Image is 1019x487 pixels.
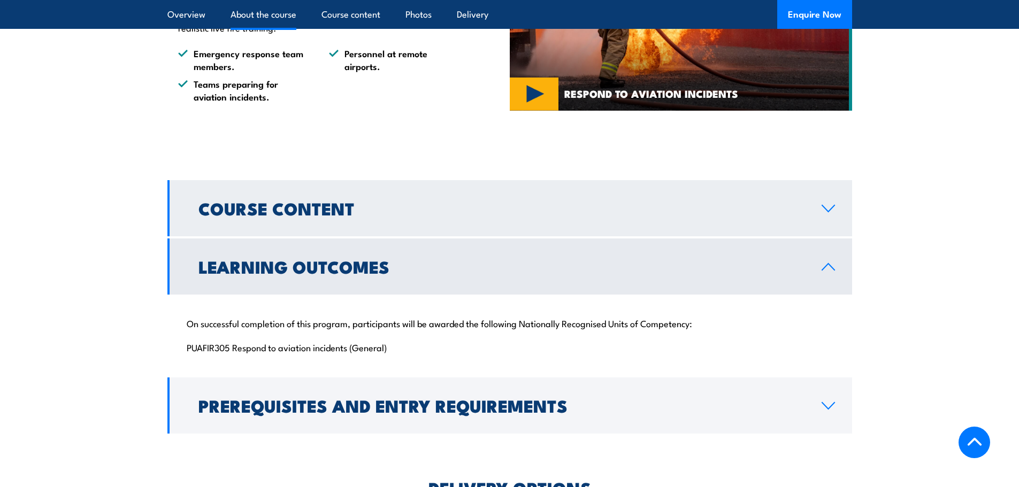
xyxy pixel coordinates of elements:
a: Course Content [167,180,852,236]
h2: Learning Outcomes [198,259,805,274]
span: RESPOND TO AVIATION INCIDENTS [564,89,738,98]
li: Teams preparing for aviation incidents. [178,78,310,103]
h2: Prerequisites and Entry Requirements [198,398,805,413]
p: PUAFIR305 Respond to aviation incidents (General) [187,342,833,352]
a: Learning Outcomes [167,238,852,295]
p: On successful completion of this program, participants will be awarded the following Nationally R... [187,318,833,328]
a: Prerequisites and Entry Requirements [167,377,852,434]
li: Emergency response team members. [178,47,310,72]
h2: Course Content [198,200,805,215]
li: Personnel at remote airports. [329,47,461,72]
